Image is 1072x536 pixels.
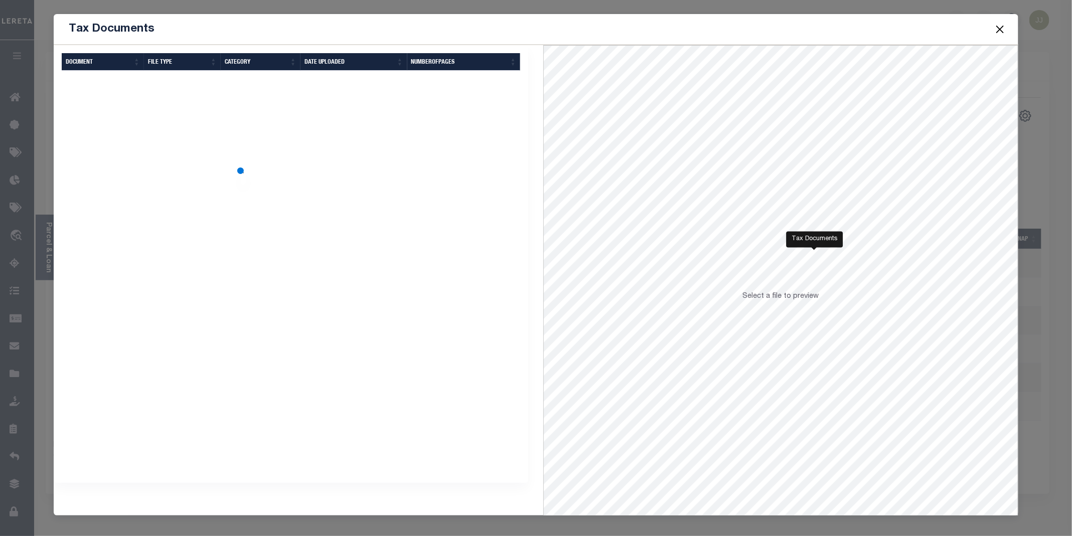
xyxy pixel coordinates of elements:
[300,53,407,71] th: Date Uploaded
[221,53,300,71] th: CATEGORY
[787,231,843,247] div: Tax Documents
[62,53,144,71] th: DOCUMENT
[743,293,819,300] span: Select a file to preview
[407,53,521,71] th: NumberOfPages
[144,53,221,71] th: FILE TYPE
